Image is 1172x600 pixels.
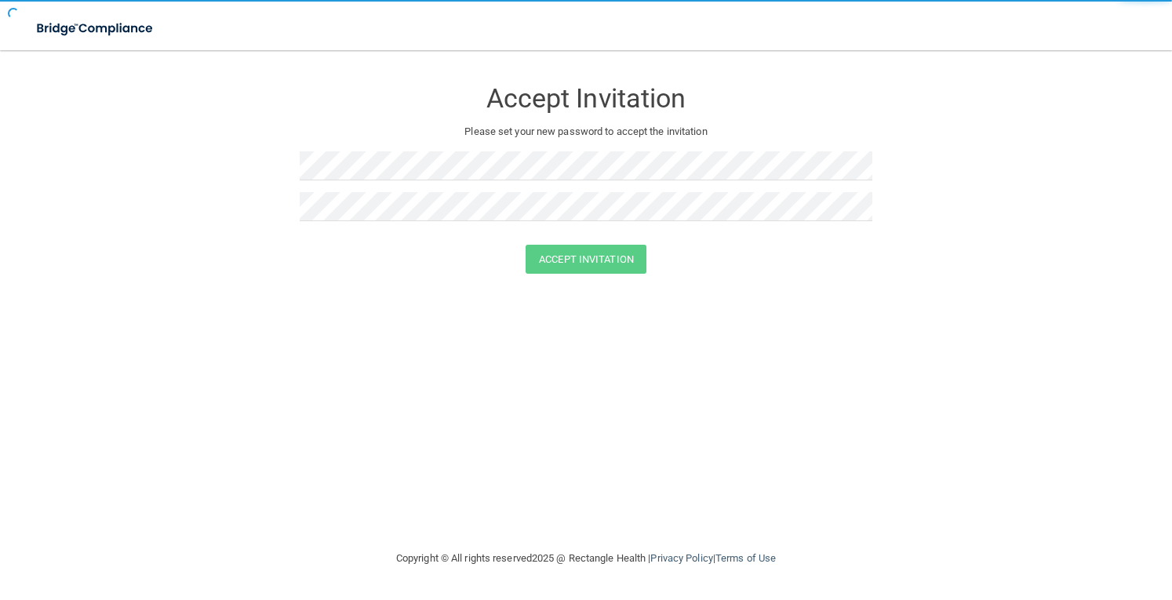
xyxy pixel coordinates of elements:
[300,533,872,584] div: Copyright © All rights reserved 2025 @ Rectangle Health | |
[24,13,168,45] img: bridge_compliance_login_screen.278c3ca4.svg
[715,552,776,564] a: Terms of Use
[650,552,712,564] a: Privacy Policy
[300,84,872,113] h3: Accept Invitation
[526,245,646,274] button: Accept Invitation
[311,122,861,141] p: Please set your new password to accept the invitation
